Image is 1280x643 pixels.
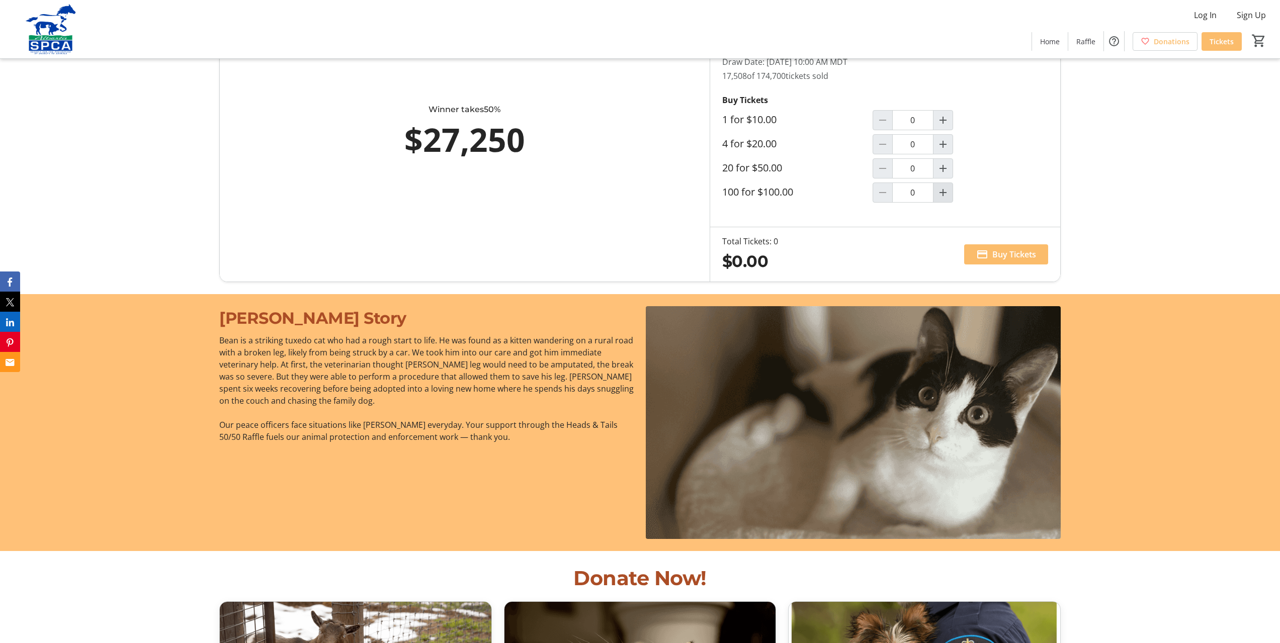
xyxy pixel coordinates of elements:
label: 1 for $10.00 [722,114,777,126]
div: $0.00 [722,249,778,273]
p: Our peace officers face situations like [PERSON_NAME] everyday. Your support through the Heads & ... [219,419,634,443]
button: Help [1104,31,1124,51]
button: Sign Up [1229,7,1274,23]
p: Draw Date: [DATE] 10:00 AM MDT [722,56,1023,68]
img: undefined [646,306,1060,539]
label: 100 for $100.00 [722,186,793,198]
strong: Buy Tickets [722,95,768,106]
span: Buy Tickets [992,248,1036,260]
span: Donations [1154,36,1189,47]
span: Log In [1194,9,1217,21]
button: Buy Tickets [964,244,1048,264]
p: 17,508 tickets sold [722,70,1023,82]
div: Winner takes [264,104,665,116]
span: Home [1040,36,1060,47]
a: Donations [1133,32,1198,51]
span: Sign Up [1237,9,1266,21]
img: Alberta SPCA's Logo [6,4,96,54]
button: Cart [1250,32,1268,50]
button: Increment by one [933,159,953,178]
span: 50% [484,105,500,114]
div: Total Tickets: 0 [722,235,778,247]
button: Increment by one [933,111,953,130]
span: Raffle [1076,36,1095,47]
button: Increment by one [933,135,953,154]
div: $27,250 [264,116,665,164]
span: Tickets [1210,36,1234,47]
button: Increment by one [933,183,953,202]
button: Log In [1186,7,1225,23]
span: of 174,700 [747,70,786,81]
span: Donate Now! [573,566,707,590]
a: Tickets [1202,32,1242,51]
a: Raffle [1068,32,1103,51]
a: Home [1032,32,1068,51]
label: 4 for $20.00 [722,138,777,150]
label: 20 for $50.00 [722,162,782,174]
p: Bean is a striking tuxedo cat who had a rough start to life. He was found as a kitten wandering o... [219,334,634,407]
span: [PERSON_NAME] Story [219,308,406,328]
